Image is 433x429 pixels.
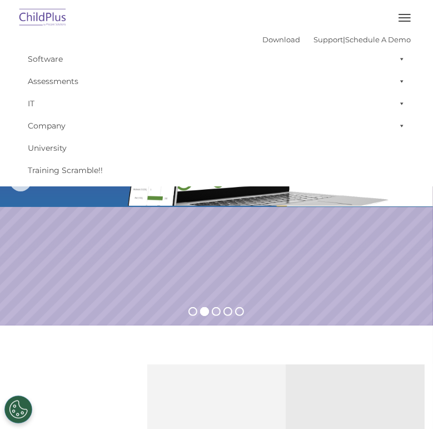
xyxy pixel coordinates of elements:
a: IT [22,92,411,115]
a: Download [262,35,300,44]
a: Schedule A Demo [345,35,411,44]
a: Support [313,35,343,44]
a: University [22,137,411,159]
button: Cookies Settings [4,396,32,423]
font: | [262,35,411,44]
img: ChildPlus by Procare Solutions [17,5,69,31]
a: Training Scramble!! [22,159,411,181]
a: Assessments [22,70,411,92]
a: Company [22,115,411,137]
a: Software [22,48,411,70]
